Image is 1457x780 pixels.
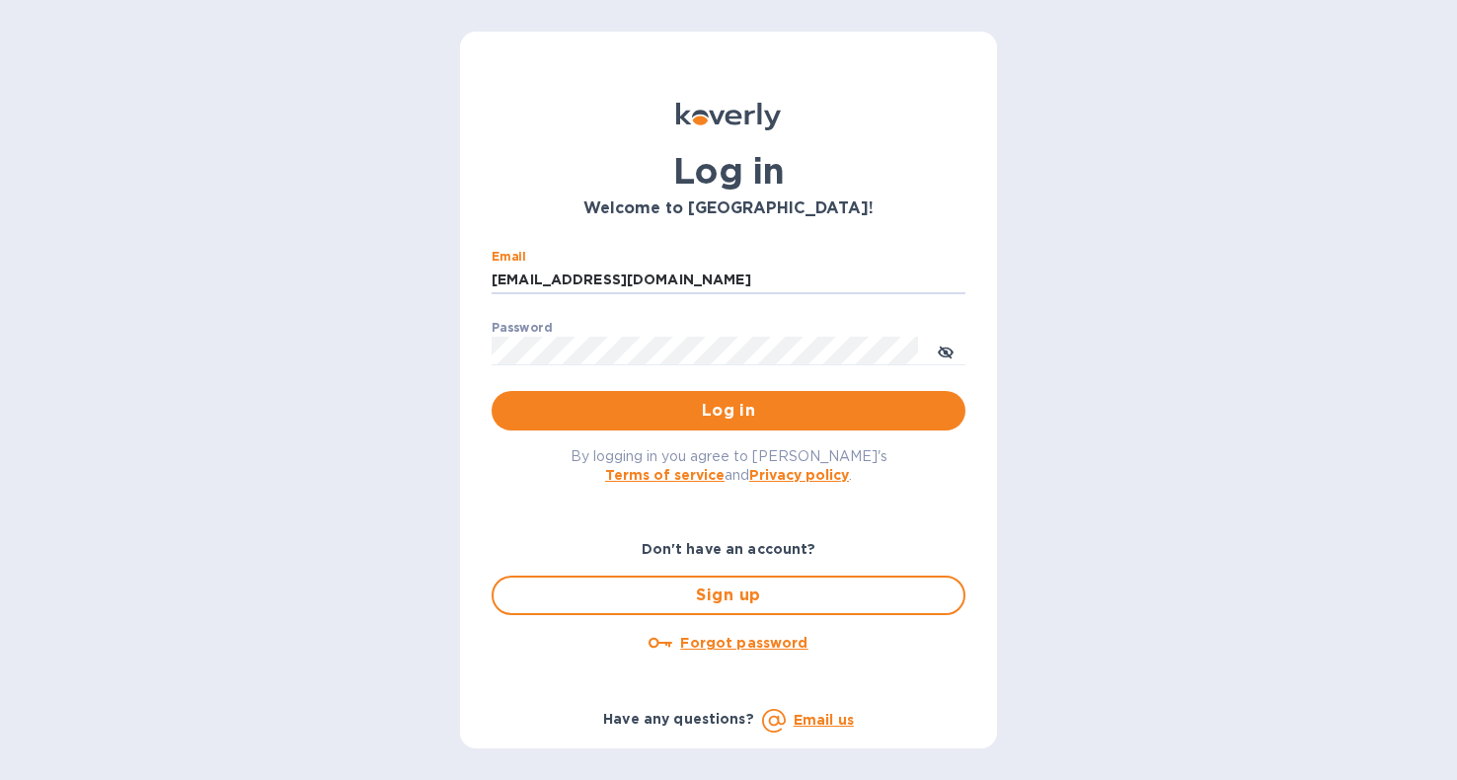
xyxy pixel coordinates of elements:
[794,712,854,728] a: Email us
[492,576,965,615] button: Sign up
[603,711,754,727] b: Have any questions?
[926,331,965,370] button: toggle password visibility
[492,251,526,263] label: Email
[492,391,965,430] button: Log in
[492,150,965,192] h1: Log in
[605,467,725,483] a: Terms of service
[492,322,552,334] label: Password
[642,541,816,557] b: Don't have an account?
[680,635,807,651] u: Forgot password
[507,399,950,423] span: Log in
[676,103,781,130] img: Koverly
[749,467,849,483] a: Privacy policy
[492,266,965,295] input: Enter email address
[509,584,948,607] span: Sign up
[571,448,887,483] span: By logging in you agree to [PERSON_NAME]'s and .
[492,199,965,218] h3: Welcome to [GEOGRAPHIC_DATA]!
